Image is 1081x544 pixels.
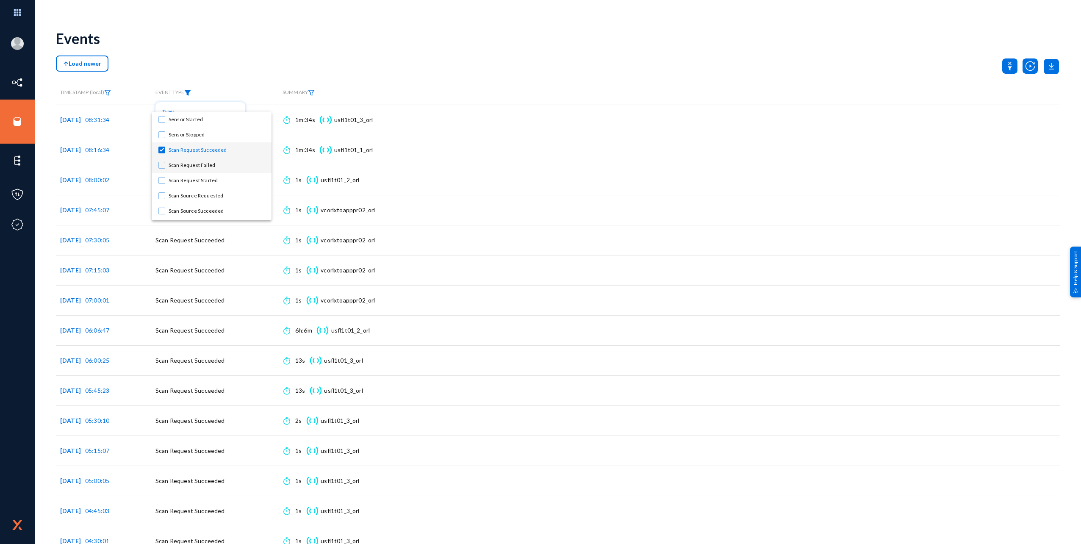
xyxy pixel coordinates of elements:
[169,173,265,188] span: Scan Request Started
[169,112,265,127] span: Sensor Started
[169,188,265,203] span: Scan Source Requested
[169,158,265,173] span: Scan Request Failed
[169,142,265,158] span: Scan Request Succeeded
[169,127,265,142] span: Sensor Stopped
[169,203,265,219] span: Scan Source Succeeded
[169,219,265,234] span: Scan Source Abort Requested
